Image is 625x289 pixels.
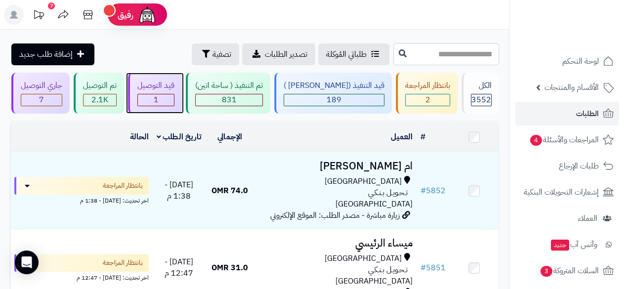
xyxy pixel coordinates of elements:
a: إضافة طلب جديد [11,43,94,65]
span: طلباتي المُوكلة [326,48,367,60]
span: تصدير الطلبات [265,48,307,60]
a: #5851 [420,262,446,274]
div: 189 [284,94,384,106]
span: طلبات الإرجاع [559,159,599,173]
div: تم التوصيل [83,80,117,91]
span: [GEOGRAPHIC_DATA] [335,198,413,210]
span: [GEOGRAPHIC_DATA] [325,253,402,264]
div: 7 [48,2,55,9]
button: تصفية [192,43,239,65]
a: طلباتي المُوكلة [318,43,389,65]
span: وآتس آب [550,238,597,251]
span: [GEOGRAPHIC_DATA] [335,275,413,287]
span: المراجعات والأسئلة [529,133,599,147]
a: طلبات الإرجاع [515,154,619,178]
div: بانتظار المراجعة [405,80,450,91]
span: 3552 [471,94,491,106]
span: # [420,262,426,274]
span: 31.0 OMR [211,262,248,274]
span: بانتظار المراجعة [103,258,143,268]
span: 1 [154,94,159,106]
div: اخر تحديث: [DATE] - 1:38 م [14,195,149,205]
span: الأقسام والمنتجات [544,81,599,94]
a: السلات المتروكة3 [515,259,619,283]
a: قيد التنفيذ ([PERSON_NAME] ) 189 [272,73,394,114]
div: الكل [471,80,492,91]
div: 2073 [83,94,116,106]
span: 3 [540,265,553,277]
span: تصفية [212,48,231,60]
a: العميل [391,131,413,143]
span: زيارة مباشرة - مصدر الطلب: الموقع الإلكتروني [270,209,400,221]
span: بانتظار المراجعة [103,181,143,191]
img: logo-2.png [558,7,616,28]
a: العملاء [515,206,619,230]
img: ai-face.png [137,5,157,25]
div: تم التنفيذ ( ساحة اتين) [195,80,263,91]
span: تـحـويـل بـنـكـي [368,264,408,276]
div: 2 [406,94,450,106]
span: إضافة طلب جديد [19,48,73,60]
a: الطلبات [515,102,619,125]
a: #5852 [420,185,446,197]
span: العملاء [578,211,597,225]
span: لوحة التحكم [562,54,599,68]
a: لوحة التحكم [515,49,619,73]
span: 4 [530,134,542,146]
div: Open Intercom Messenger [15,250,39,274]
a: بانتظار المراجعة 2 [394,73,459,114]
span: [DATE] - 1:38 م [165,179,193,202]
span: تـحـويـل بـنـكـي [368,187,408,199]
a: تم التنفيذ ( ساحة اتين) 831 [184,73,272,114]
div: قيد التوصيل [137,80,174,91]
span: [GEOGRAPHIC_DATA] [325,176,402,187]
span: 189 [327,94,341,106]
a: تم التوصيل 2.1K [72,73,126,114]
span: 2 [425,94,430,106]
h3: ميساء الرئيسي [258,238,413,249]
h3: ام [PERSON_NAME] [258,161,413,172]
span: 74.0 OMR [211,185,248,197]
div: 1 [138,94,174,106]
span: 7 [39,94,44,106]
a: الحالة [130,131,149,143]
a: قيد التوصيل 1 [126,73,184,114]
span: [DATE] - 12:47 م [165,256,193,279]
a: الكل3552 [459,73,501,114]
a: تحديثات المنصة [26,5,51,27]
span: رفيق [118,9,133,21]
a: تصدير الطلبات [242,43,315,65]
span: 2.1K [91,94,108,106]
div: 831 [196,94,262,106]
div: 7 [21,94,62,106]
div: قيد التنفيذ ([PERSON_NAME] ) [284,80,384,91]
span: السلات المتروكة [540,264,599,278]
a: # [420,131,425,143]
div: اخر تحديث: [DATE] - 12:47 م [14,272,149,282]
span: إشعارات التحويلات البنكية [524,185,599,199]
a: وآتس آبجديد [515,233,619,256]
a: الإجمالي [217,131,242,143]
span: # [420,185,426,197]
div: جاري التوصيل [21,80,62,91]
a: المراجعات والأسئلة4 [515,128,619,152]
a: جاري التوصيل 7 [9,73,72,114]
a: إشعارات التحويلات البنكية [515,180,619,204]
span: الطلبات [576,107,599,121]
span: 831 [222,94,237,106]
a: تاريخ الطلب [157,131,202,143]
span: جديد [551,240,569,250]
